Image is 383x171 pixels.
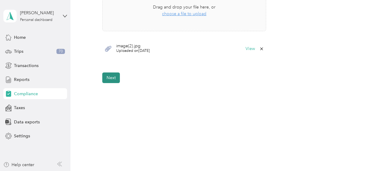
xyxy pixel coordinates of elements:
span: Settings [14,133,30,139]
div: Personal dashboard [20,18,53,22]
span: Uploaded on [DATE] [116,48,150,54]
span: Drag and drop your file here, or [153,5,215,10]
span: Compliance [14,91,38,97]
span: Transactions [14,62,39,69]
button: Next [102,72,120,83]
span: image(2).jpg [116,44,150,48]
span: choose a file to upload [162,11,206,16]
iframe: Everlance-gr Chat Button Frame [349,137,383,171]
button: View [246,47,255,51]
span: Taxes [14,105,25,111]
span: Trips [14,48,23,55]
div: [PERSON_NAME] [20,10,58,16]
span: Data exports [14,119,40,125]
span: 70 [56,49,65,54]
span: Reports [14,76,29,83]
button: Help center [3,162,34,168]
span: Home [14,34,26,41]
